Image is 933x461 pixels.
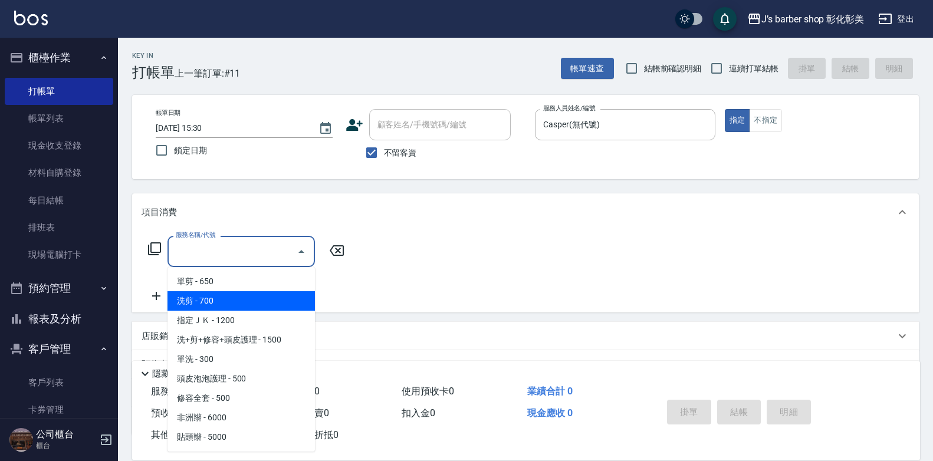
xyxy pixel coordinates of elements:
p: 隱藏業績明細 [152,368,205,380]
label: 帳單日期 [156,108,180,117]
button: 不指定 [749,109,782,132]
button: Choose date, selected date is 2025-08-22 [311,114,340,143]
span: 不留客資 [384,147,417,159]
a: 帳單列表 [5,105,113,132]
span: 預收卡販賣 0 [151,407,203,419]
p: 預收卡販賣 [142,358,186,371]
button: 櫃檯作業 [5,42,113,73]
label: 服務名稱/代號 [176,230,215,239]
h5: 公司櫃台 [36,429,96,440]
a: 現金收支登錄 [5,132,113,159]
span: 非洲辮 - 6000 [167,408,315,427]
span: 單洗 - 300 [167,350,315,369]
button: J’s barber shop 彰化彰美 [743,7,869,31]
button: 報表及分析 [5,304,113,334]
span: 扣入金 0 [402,407,435,419]
h2: Key In [132,52,175,60]
h3: 打帳單 [132,64,175,81]
div: J’s barber shop 彰化彰美 [761,12,864,27]
button: 登出 [873,8,919,30]
span: 連續打單結帳 [729,62,778,75]
a: 材料自購登錄 [5,159,113,186]
button: 客戶管理 [5,334,113,364]
p: 店販銷售 [142,330,177,343]
span: 鎖定日期 [174,144,207,157]
a: 現場電腦打卡 [5,241,113,268]
a: 打帳單 [5,78,113,105]
a: 卡券管理 [5,396,113,423]
span: 業績合計 0 [527,386,573,397]
div: 預收卡販賣 [132,350,919,378]
span: 其他付款方式 0 [151,429,213,440]
span: 洗+剪+修容+頭皮護理 - 1500 [167,330,315,350]
span: 結帳前確認明細 [644,62,702,75]
div: 項目消費 [132,193,919,231]
button: 帳單速查 [561,58,614,80]
span: 修容全套 - 500 [167,388,315,408]
p: 櫃台 [36,440,96,451]
button: save [713,7,737,31]
span: 指定ＪＫ - 1200 [167,311,315,330]
span: 洗剪 - 700 [167,291,315,311]
span: 貼頭辮 - 5000 [167,427,315,447]
button: 預約管理 [5,273,113,304]
span: 單剪 - 650 [167,272,315,291]
label: 服務人員姓名/編號 [543,104,595,113]
span: 頭皮泡泡護理 - 500 [167,369,315,388]
a: 排班表 [5,214,113,241]
img: Logo [14,11,48,25]
span: 服務消費 0 [151,386,194,397]
a: 每日結帳 [5,187,113,214]
img: Person [9,428,33,452]
button: 指定 [725,109,750,132]
span: 現金應收 0 [527,407,573,419]
a: 客戶列表 [5,369,113,396]
input: YYYY/MM/DD hh:mm [156,118,307,138]
div: 店販銷售 [132,322,919,350]
span: 上一筆訂單:#11 [175,66,241,81]
span: 使用預收卡 0 [402,386,454,397]
p: 項目消費 [142,206,177,219]
button: Close [292,242,311,261]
